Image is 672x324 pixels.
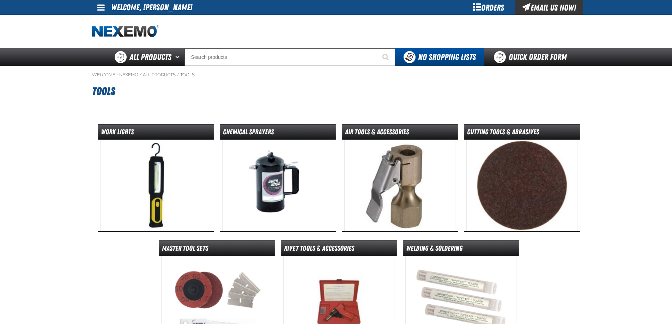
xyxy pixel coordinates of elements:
dt: Welding & Soldering [403,244,519,256]
a: Home [92,25,159,38]
button: You do not have available Shopping Lists. Open to Create a New List [395,48,484,66]
dt: Chemical Sprayers [220,127,336,140]
dt: Rivet Tools & Accessories [281,244,397,256]
a: Tools [180,72,195,78]
dt: Air Tools & Accessories [342,127,458,140]
span: / [139,72,142,78]
span: / [177,72,179,78]
a: All Products [143,72,176,78]
img: Air Tools & Accessories [344,140,455,231]
button: Start Searching [377,48,395,66]
a: Air Tools & Accessories [342,124,458,232]
img: Chemical Sprayers [222,140,333,231]
dt: Work Lights [98,127,214,140]
button: Open All Products pages [173,48,184,66]
img: Work Lights [100,140,211,231]
span: No Shopping Lists [418,52,476,62]
input: Search [184,48,395,66]
dt: Cutting Tools & Abrasives [464,127,580,140]
img: Nexemo logo [92,25,159,38]
img: Cutting Tools & Abrasives [466,140,577,231]
span: All Products [129,51,171,63]
nav: Breadcrumbs [92,72,580,78]
h1: Tools [92,82,580,101]
a: Quick Order Form [484,48,580,66]
a: Welcome - Nexemo [92,72,138,78]
dt: Master Tool Sets [159,244,275,256]
a: Cutting Tools & Abrasives [464,124,580,232]
a: Chemical Sprayers [220,124,336,232]
a: Work Lights [98,124,214,232]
